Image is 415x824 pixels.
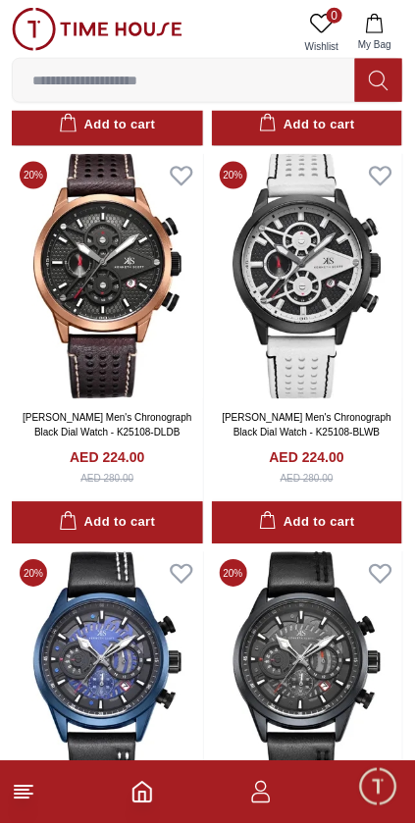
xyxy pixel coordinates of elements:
a: [PERSON_NAME] Men's Chronograph Black Dial Watch - K25108-DLDB [23,413,192,438]
img: Kenneth Scott Men's Chronograph Black Dial Watch - K25108-DLDB [12,154,203,399]
div: AED 280.00 [281,472,334,487]
a: Home [130,781,154,804]
h4: AED 224.00 [270,448,344,468]
span: Wishlist [297,39,346,54]
a: 0Wishlist [297,8,346,58]
div: Add to cart [259,512,355,535]
h4: AED 224.00 [70,448,144,468]
div: Chat Widget [357,766,400,809]
div: Add to cart [259,114,355,136]
button: Add to cart [212,502,403,544]
span: 20 % [220,162,247,189]
span: 20 % [220,560,247,588]
img: Kenneth Scott Men's Chronograph Blue Dial Watch - K25107-LLLB [12,552,203,798]
button: Add to cart [212,104,403,146]
button: Add to cart [12,104,203,146]
img: Kenneth Scott Men's Chronograph Black Dial Watch - K25108-BLWB [212,154,403,399]
div: Add to cart [59,114,155,136]
img: Kenneth Scott Men's Chronograph Black Dial Watch - K25107-BLBB [212,552,403,798]
span: 20 % [20,560,47,588]
span: 20 % [20,162,47,189]
button: My Bag [346,8,403,58]
div: AED 280.00 [80,472,133,487]
span: My Bag [350,37,399,52]
a: [PERSON_NAME] Men's Chronograph Black Dial Watch - K25108-BLWB [222,413,391,438]
img: ... [12,8,182,51]
div: Add to cart [59,512,155,535]
span: 0 [327,8,342,24]
button: Add to cart [12,502,203,544]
